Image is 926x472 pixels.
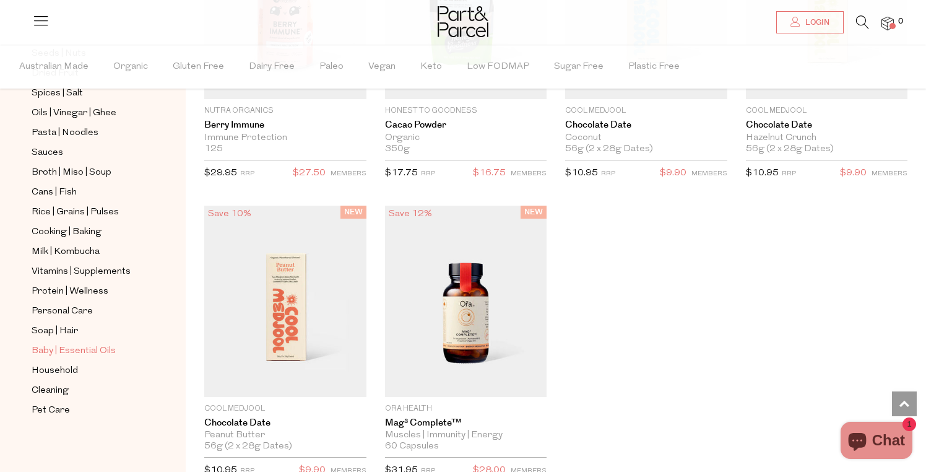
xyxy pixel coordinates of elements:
[421,170,435,177] small: RRP
[319,45,344,89] span: Paleo
[32,343,144,359] a: Baby | Essential Oils
[113,45,148,89] span: Organic
[32,383,69,398] span: Cleaning
[32,224,144,240] a: Cooking | Baking
[32,245,100,260] span: Milk | Kombucha
[204,403,366,414] p: Cool Medjool
[32,344,116,359] span: Baby | Essential Oils
[32,86,83,101] span: Spices | Salt
[204,144,223,155] span: 125
[340,206,366,219] span: NEW
[385,206,547,397] img: Mag³ Complete™
[385,206,436,222] div: Save 12%
[565,168,598,178] span: $10.95
[32,324,78,339] span: Soap | Hair
[32,403,144,418] a: Pet Care
[881,17,894,30] a: 0
[837,422,916,462] inbox-online-store-chat: Shopify online store chat
[32,304,93,319] span: Personal Care
[691,170,727,177] small: MEMBERS
[204,417,366,429] a: Chocolate Date
[385,105,547,116] p: Honest to Goodness
[895,16,906,27] span: 0
[565,105,727,116] p: Cool Medjool
[32,225,102,240] span: Cooking | Baking
[32,185,77,200] span: Cans | Fish
[32,145,144,160] a: Sauces
[32,85,144,101] a: Spices | Salt
[32,403,70,418] span: Pet Care
[565,120,727,131] a: Chocolate Date
[368,45,396,89] span: Vegan
[19,45,89,89] span: Australian Made
[32,264,131,279] span: Vitamins | Supplements
[32,106,116,121] span: Oils | Vinegar | Ghee
[467,45,529,89] span: Low FODMAP
[32,105,144,121] a: Oils | Vinegar | Ghee
[385,133,547,144] div: Organic
[746,133,908,144] div: Hazelnut Crunch
[32,146,63,160] span: Sauces
[746,120,908,131] a: Chocolate Date
[473,165,506,181] span: $16.75
[746,144,834,155] span: 56g (2 x 28g Dates)
[511,170,547,177] small: MEMBERS
[420,45,442,89] span: Keto
[32,264,144,279] a: Vitamins | Supplements
[204,105,366,116] p: Nutra Organics
[554,45,604,89] span: Sugar Free
[776,11,844,33] a: Login
[628,45,680,89] span: Plastic Free
[32,205,119,220] span: Rice | Grains | Pulses
[331,170,366,177] small: MEMBERS
[660,165,686,181] span: $9.90
[385,144,410,155] span: 350g
[782,170,796,177] small: RRP
[204,133,366,144] div: Immune Protection
[32,284,144,299] a: Protein | Wellness
[565,133,727,144] div: Coconut
[32,304,144,319] a: Personal Care
[32,364,78,378] span: Household
[32,284,108,299] span: Protein | Wellness
[32,165,111,180] span: Broth | Miso | Soup
[438,6,488,37] img: Part&Parcel
[872,170,907,177] small: MEMBERS
[32,165,144,180] a: Broth | Miso | Soup
[204,168,237,178] span: $29.95
[601,170,615,177] small: RRP
[204,206,255,222] div: Save 10%
[746,105,908,116] p: Cool Medjool
[385,430,547,441] div: Muscles | Immunity | Energy
[385,168,418,178] span: $17.75
[32,383,144,398] a: Cleaning
[385,441,439,452] span: 60 Capsules
[32,204,144,220] a: Rice | Grains | Pulses
[204,120,366,131] a: Berry Immune
[385,403,547,414] p: Ora Health
[32,363,144,378] a: Household
[32,185,144,200] a: Cans | Fish
[204,441,292,452] span: 56g (2 x 28g Dates)
[173,45,224,89] span: Gluten Free
[565,144,653,155] span: 56g (2 x 28g Dates)
[204,430,366,441] div: Peanut Butter
[240,170,254,177] small: RRP
[293,165,326,181] span: $27.50
[249,45,295,89] span: Dairy Free
[840,165,867,181] span: $9.90
[204,206,366,397] img: Chocolate Date
[32,125,144,141] a: Pasta | Noodles
[802,17,829,28] span: Login
[385,120,547,131] a: Cacao Powder
[32,323,144,339] a: Soap | Hair
[385,417,547,429] a: Mag³ Complete™
[32,126,98,141] span: Pasta | Noodles
[746,168,779,178] span: $10.95
[32,244,144,260] a: Milk | Kombucha
[521,206,547,219] span: NEW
